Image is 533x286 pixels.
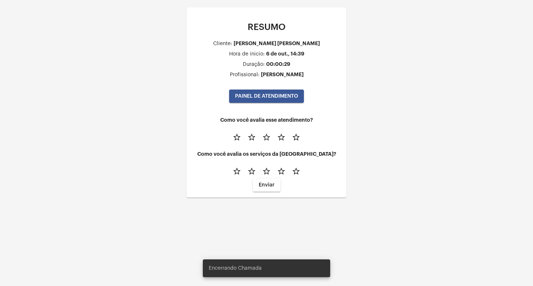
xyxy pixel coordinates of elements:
div: [PERSON_NAME] [261,72,304,77]
div: Duração: [243,62,265,67]
mat-icon: star_border [232,167,241,176]
div: 6 de out., 14:39 [266,51,304,57]
div: [PERSON_NAME] [PERSON_NAME] [234,41,320,46]
h4: Como você avalia os serviços da [GEOGRAPHIC_DATA]? [192,151,341,157]
div: Profissional: [230,72,259,78]
button: PAINEL DE ATENDIMENTO [229,90,304,103]
span: Encerrando Chamada [209,265,262,272]
mat-icon: star_border [232,133,241,142]
mat-icon: star_border [262,167,271,176]
span: PAINEL DE ATENDIMENTO [235,94,298,99]
mat-icon: star_border [262,133,271,142]
mat-icon: star_border [292,133,301,142]
button: Enviar [253,178,281,192]
h4: Como você avalia esse atendimento? [192,117,341,123]
div: Cliente: [213,41,232,47]
div: 00:00:29 [266,61,290,67]
mat-icon: star_border [277,167,286,176]
mat-icon: star_border [247,133,256,142]
span: Enviar [259,182,275,188]
mat-icon: star_border [292,167,301,176]
div: Hora de inicio: [229,51,265,57]
mat-icon: star_border [247,167,256,176]
p: RESUMO [192,22,341,32]
mat-icon: star_border [277,133,286,142]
